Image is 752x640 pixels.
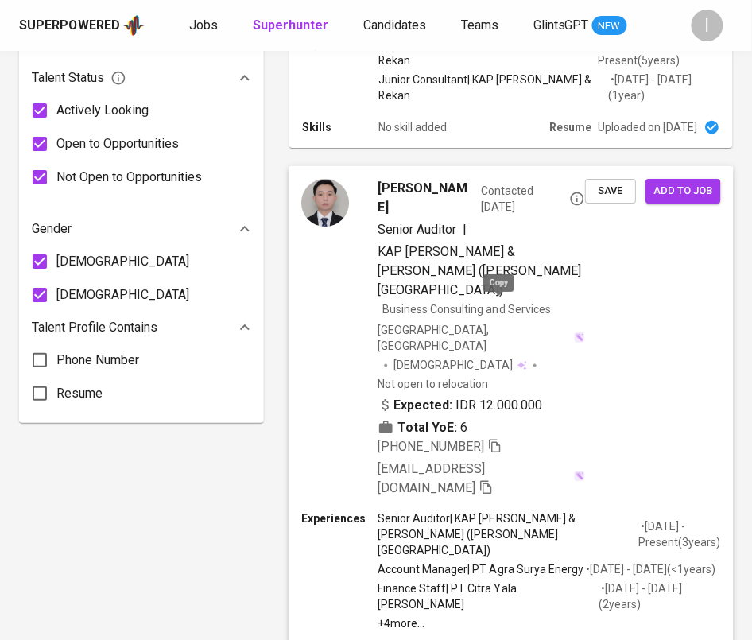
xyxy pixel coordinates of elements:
p: Not open to relocation [378,376,488,392]
button: Save [585,179,636,204]
span: Open to Opportunities [56,134,179,153]
img: magic_wand.svg [574,332,585,343]
p: • [DATE] - Present ( 3 years ) [638,518,720,550]
div: Talent Status [32,62,251,94]
span: [PERSON_NAME] [378,179,475,217]
p: No skill added [378,119,447,135]
img: app logo [123,14,145,37]
span: Senior Auditor [378,222,456,237]
p: Account Manager | PT Agra Surya Energy [378,561,583,577]
div: I [692,10,723,41]
span: 6 [461,418,468,437]
span: Phone Number [56,351,139,370]
div: Superpowered [19,17,120,35]
p: Finance Staff | PT Citra Yala [PERSON_NAME] [378,580,599,612]
p: • [DATE] - [DATE] ( 2 years ) [599,580,720,612]
span: NEW [592,18,627,34]
div: Talent Profile Contains [32,312,251,343]
p: Experiences [301,510,378,526]
span: Actively Looking [56,101,149,120]
b: Superhunter [253,17,328,33]
p: Skills [302,119,378,135]
a: Teams [461,16,502,36]
div: Gender [32,213,251,245]
a: Jobs [189,16,221,36]
p: Junior Consultant | KAP [PERSON_NAME] & Rekan [378,72,609,103]
p: Resume [549,119,592,135]
span: [EMAIL_ADDRESS][DOMAIN_NAME] [378,461,485,495]
p: Senior Auditor | KAP [PERSON_NAME] & [PERSON_NAME] ([PERSON_NAME] [GEOGRAPHIC_DATA]) [378,510,638,558]
span: Business Consulting and Services [383,303,552,316]
div: IDR 12.000.000 [378,396,542,415]
div: [GEOGRAPHIC_DATA], [GEOGRAPHIC_DATA] [378,322,585,354]
p: Talent Profile Contains [32,318,157,337]
p: +4 more ... [378,615,720,631]
span: Contacted [DATE] [481,183,585,215]
p: • [DATE] - [DATE] ( <1 years ) [583,561,715,577]
span: Resume [56,384,103,403]
a: Superhunter [253,16,331,36]
span: Talent Status [32,68,126,87]
span: [DEMOGRAPHIC_DATA] [56,285,189,304]
span: | [463,220,467,239]
span: Teams [461,17,498,33]
button: Add to job [646,179,721,204]
b: Expected: [394,396,453,415]
p: • [DATE] - Present ( 5 years ) [598,37,720,68]
img: 103cb205105fabdd583ba7071c816972.jpg [301,179,349,227]
p: • [DATE] - [DATE] ( 1 year ) [609,72,720,103]
span: Save [593,182,628,200]
span: [DEMOGRAPHIC_DATA] [56,252,189,271]
span: GlintsGPT [533,17,589,33]
b: Total YoE: [398,418,458,437]
img: magic_wand.svg [574,471,585,482]
p: Uploaded on [DATE] [599,119,698,135]
p: Gender [32,219,72,239]
a: Superpoweredapp logo [19,14,145,37]
svg: By Batam recruiter [569,191,585,207]
span: [DEMOGRAPHIC_DATA] [394,357,515,373]
a: Candidates [363,16,429,36]
span: Add to job [654,182,713,200]
span: Jobs [189,17,218,33]
span: KAP [PERSON_NAME] & [PERSON_NAME] ([PERSON_NAME] [GEOGRAPHIC_DATA]) [378,244,581,297]
span: Candidates [363,17,426,33]
a: GlintsGPT NEW [533,16,627,36]
span: [PHONE_NUMBER] [378,439,484,454]
span: Not Open to Opportunities [56,168,202,187]
p: Senior Auditor | KAP [PERSON_NAME] & Rekan [378,37,598,68]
